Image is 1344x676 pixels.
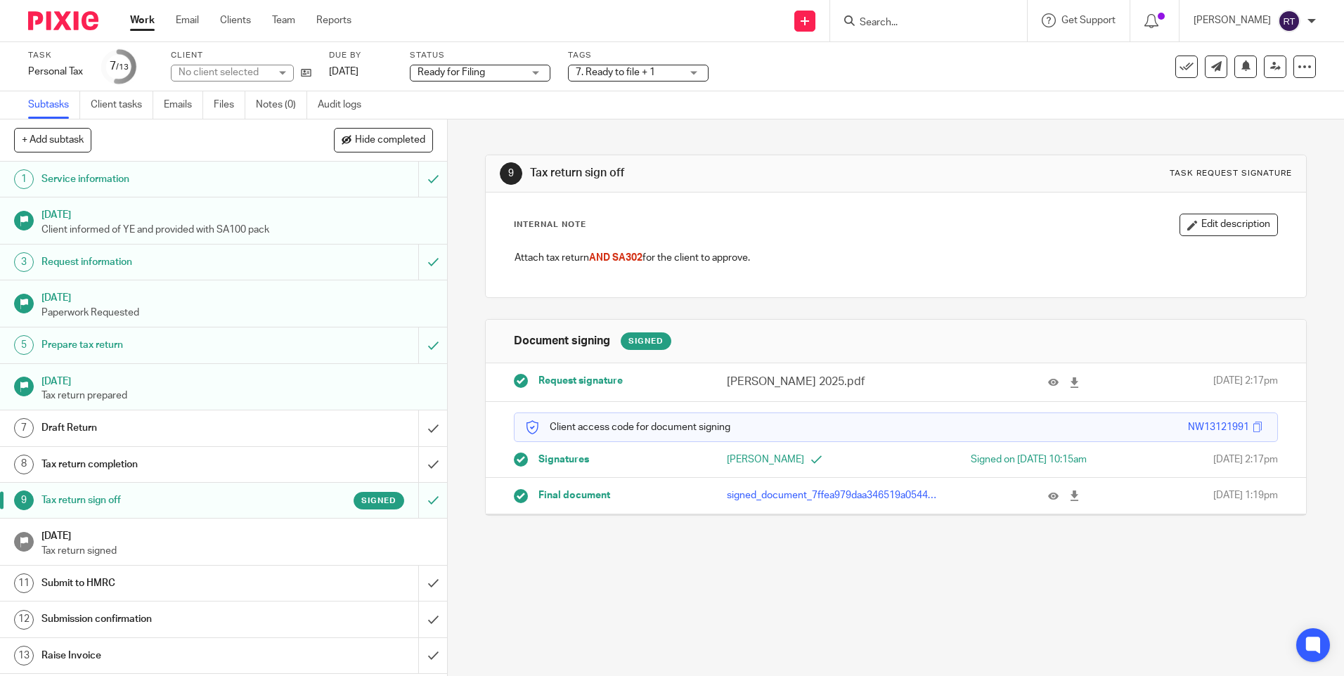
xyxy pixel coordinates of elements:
a: Reports [316,13,351,27]
h1: Document signing [514,334,610,349]
div: 13 [14,646,34,665]
span: Hide completed [355,135,425,146]
a: Email [176,13,199,27]
label: Tags [568,50,709,61]
a: Subtasks [28,91,80,119]
p: Client informed of YE and provided with SA100 pack [41,223,434,237]
span: Signatures [538,453,589,467]
div: NW13121991 [1188,420,1249,434]
span: [DATE] 1:19pm [1213,488,1278,502]
div: 11 [14,573,34,593]
h1: Submit to HMRC [41,573,283,594]
h1: Raise Invoice [41,645,283,666]
div: 12 [14,610,34,630]
h1: Prepare tax return [41,334,283,356]
a: Team [272,13,295,27]
h1: Service information [41,169,283,190]
span: Request signature [538,374,623,388]
div: 7 [110,58,129,74]
p: [PERSON_NAME] [1194,13,1271,27]
label: Due by [329,50,392,61]
span: [DATE] 2:17pm [1213,453,1278,467]
span: AND SA302 [589,253,642,263]
div: 1 [14,169,34,189]
h1: Tax return sign off [41,490,283,511]
span: Final document [538,488,610,502]
a: Work [130,13,155,27]
h1: Tax return completion [41,454,283,475]
p: Tax return signed [41,544,434,558]
p: [PERSON_NAME] 2025.pdf [727,374,938,390]
img: svg%3E [1278,10,1300,32]
p: Tax return prepared [41,389,434,403]
div: Signed [621,332,671,350]
div: Task request signature [1170,168,1292,179]
input: Search [858,17,985,30]
p: [PERSON_NAME] [727,453,896,467]
p: signed_document_7ffea979daa346519a0544ad634907ab.pdf [727,488,938,502]
span: Signed [361,495,396,507]
div: 3 [14,252,34,272]
div: 9 [500,162,522,185]
h1: [DATE] [41,526,434,543]
span: [DATE] 2:17pm [1213,374,1278,390]
h1: Submission confirmation [41,609,283,630]
button: Edit description [1180,214,1278,236]
div: Personal Tax [28,65,84,79]
button: Hide completed [334,128,433,152]
span: 7. Ready to file + 1 [576,67,655,77]
a: Emails [164,91,203,119]
h1: Draft Return [41,417,283,438]
span: [DATE] [329,67,358,77]
span: Ready for Filing [418,67,485,77]
div: 9 [14,490,34,510]
h1: [DATE] [41,287,434,305]
div: Signed on [DATE] 10:15am [918,453,1087,467]
p: Attach tax return for the client to approve. [515,251,1277,265]
h1: Request information [41,252,283,273]
h1: [DATE] [41,371,434,389]
div: 7 [14,418,34,438]
a: Client tasks [91,91,153,119]
div: 5 [14,335,34,355]
label: Client [171,50,311,61]
p: Paperwork Requested [41,306,434,320]
p: Client access code for document signing [525,420,730,434]
button: + Add subtask [14,128,91,152]
div: No client selected [179,65,270,79]
label: Task [28,50,84,61]
label: Status [410,50,550,61]
h1: [DATE] [41,204,434,222]
small: /13 [116,63,129,71]
img: Pixie [28,11,98,30]
a: Audit logs [318,91,372,119]
h1: Tax return sign off [530,166,926,181]
a: Clients [220,13,251,27]
a: Files [214,91,245,119]
p: Internal Note [514,219,586,230]
span: Get Support [1061,15,1116,25]
a: Notes (0) [256,91,307,119]
div: 8 [14,455,34,474]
